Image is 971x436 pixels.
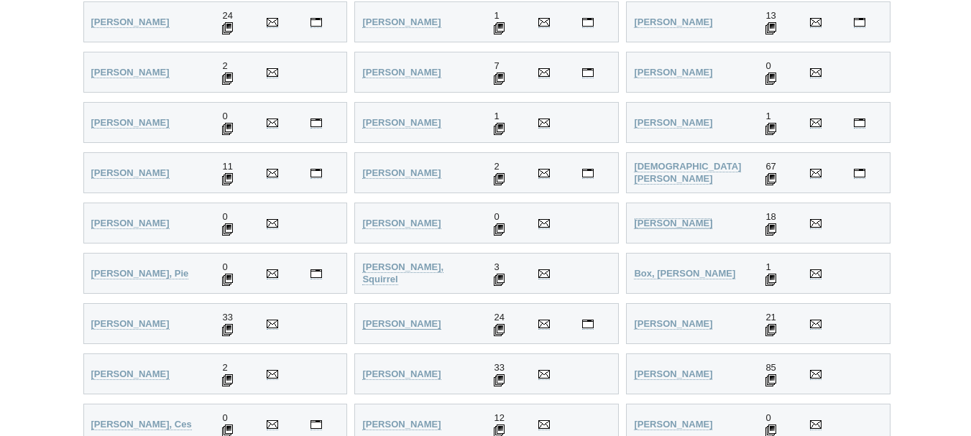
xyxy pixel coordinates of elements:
[582,18,594,27] img: Visit Tracy Joy Andrews's personal website
[765,10,776,21] span: 13
[310,17,322,28] a: Visit Chris Anderson's personal website
[765,223,776,236] img: 18 Sculptures displayed for Drasko Boljevic
[538,320,550,328] img: Send Email to Lucinda Brash
[494,211,499,222] span: 0
[582,318,594,330] a: Visit Lucinda Brash's personal website
[494,312,504,323] span: 24
[267,18,278,27] img: Send Email to Chris Anderson
[362,419,441,430] strong: [PERSON_NAME]
[854,119,865,127] img: Visit Brenn Bartlett's personal website
[91,218,170,229] a: [PERSON_NAME]
[810,320,822,328] img: Send Email to Jude Bridges-Tull
[310,169,322,177] img: Visit Lois Basham's personal website
[765,173,776,185] img: 67 Sculptures displayed for John Bishop
[91,17,170,28] a: [PERSON_NAME]
[765,362,776,373] span: 85
[494,60,499,71] span: 7
[91,268,189,279] a: [PERSON_NAME], Pie
[267,320,278,328] img: Send Email to Rachel Boymal
[222,261,227,272] span: 0
[765,312,776,323] span: 21
[91,318,170,329] strong: [PERSON_NAME]
[362,117,441,128] strong: [PERSON_NAME]
[494,22,505,34] img: 1 Sculptures displayed for Tracy Joy Andrews
[582,67,594,78] a: Visit Marynes Avila's personal website
[91,67,170,78] a: [PERSON_NAME]
[91,117,170,129] a: [PERSON_NAME]
[810,420,822,429] img: Send Email to Oscar Carlson
[765,374,776,386] img: 85 Sculptures displayed for Paul Cacioli
[222,312,232,323] span: 33
[267,269,278,278] img: Send Email to Pie Bolton
[854,117,865,129] a: Visit Brenn Bartlett's personal website
[267,68,278,77] img: Send Email to Anna Auditore
[222,123,233,135] img: 0 Sculptures displayed for Ro Bancroft
[538,68,550,77] img: Send Email to Marynes Avila
[362,368,441,380] a: [PERSON_NAME]
[362,261,443,284] strong: [PERSON_NAME], Squirrel
[854,17,865,28] a: Visit Joseph Apollonio's personal website
[765,211,776,222] span: 18
[222,161,232,172] span: 11
[634,318,712,330] a: [PERSON_NAME]
[494,161,499,172] span: 2
[494,374,505,386] img: 33 Sculptures displayed for Andrew Bryant
[222,173,233,185] img: 11 Sculptures displayed for Lois Basham
[765,60,770,71] span: 0
[91,368,170,380] a: [PERSON_NAME]
[634,268,735,279] strong: Box, [PERSON_NAME]
[854,169,865,177] img: Visit John Bishop's personal website
[538,370,550,379] img: Send Email to Andrew Bryant
[634,218,712,228] strong: [PERSON_NAME]
[310,18,322,27] img: Visit Chris Anderson's personal website
[765,22,776,34] img: 13 Sculptures displayed for Joseph Apollonio
[494,10,499,21] span: 1
[810,68,822,77] img: Send Email to Wendy Badke
[494,223,505,236] img: 0 Sculptures displayed for Jim Boland
[362,419,441,430] a: [PERSON_NAME]
[494,111,499,121] span: 1
[494,261,499,272] span: 3
[494,412,504,423] span: 12
[854,18,865,27] img: Visit Joseph Apollonio's personal website
[222,362,227,373] span: 2
[494,362,504,373] span: 33
[854,167,865,179] a: Visit John Bishop's personal website
[222,412,227,423] span: 0
[634,117,712,128] strong: [PERSON_NAME]
[765,111,770,121] span: 1
[582,17,594,28] a: Visit Tracy Joy Andrews's personal website
[267,169,278,177] img: Send Email to Lois Basham
[362,17,441,28] a: [PERSON_NAME]
[538,269,550,278] img: Send Email to Squirrel Bowald
[634,67,712,78] strong: [PERSON_NAME]
[222,374,233,386] img: 2 Sculptures displayed for Leah Bright
[362,318,441,330] a: [PERSON_NAME]
[362,67,441,78] a: [PERSON_NAME]
[634,17,712,28] a: [PERSON_NAME]
[765,274,776,286] img: 1 Sculptures displayed for Nerissa Box
[582,320,594,328] img: Visit Lucinda Brash's personal website
[634,318,712,329] strong: [PERSON_NAME]
[362,167,441,179] a: [PERSON_NAME]
[765,412,770,423] span: 0
[91,318,170,330] a: [PERSON_NAME]
[538,169,550,177] img: Send Email to Pattie Beerens
[634,268,735,279] a: Box, [PERSON_NAME]
[810,269,822,278] img: Send Email to Nerissa Box
[765,324,776,336] img: 21 Sculptures displayed for Jude Bridges-Tull
[765,123,776,135] img: 1 Sculptures displayed for Brenn Bartlett
[310,167,322,179] a: Visit Lois Basham's personal website
[634,419,712,430] strong: [PERSON_NAME]
[582,167,594,179] a: Visit Pattie Beerens's personal website
[222,223,233,236] img: 0 Sculptures displayed for Tracey Boheim
[810,119,822,127] img: Send Email to Brenn Bartlett
[222,73,233,85] img: 2 Sculptures displayed for Anna Auditore
[91,419,192,430] a: [PERSON_NAME], Ces
[634,368,712,379] strong: [PERSON_NAME]
[362,117,441,129] a: [PERSON_NAME]
[538,119,550,127] img: Send Email to David Barclay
